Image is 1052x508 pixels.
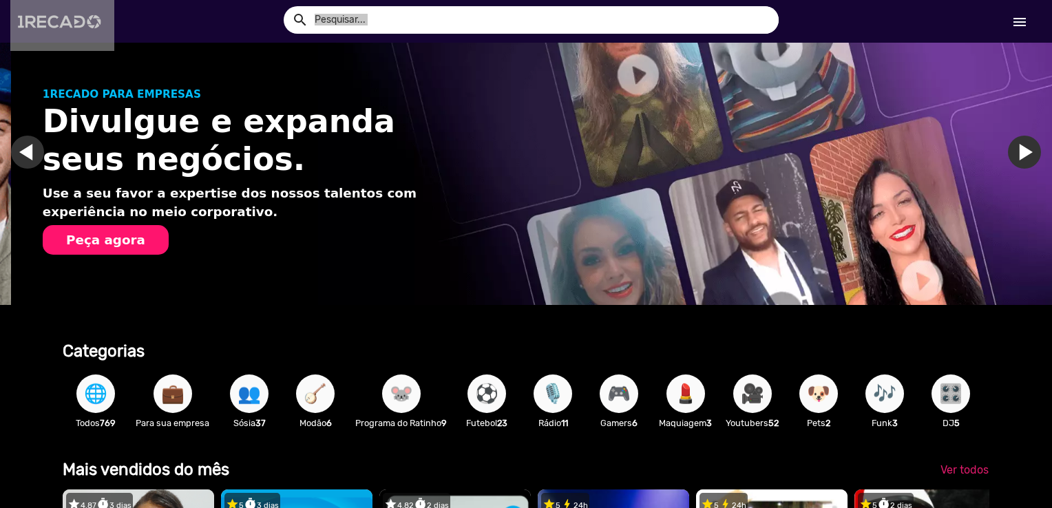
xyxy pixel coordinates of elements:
[534,374,572,413] button: 🎙️
[932,374,970,413] button: 🎛️
[70,416,122,430] p: Todos
[76,374,115,413] button: 🌐
[865,374,904,413] button: 🎶
[292,12,308,28] mat-icon: Example home icon
[593,416,645,430] p: Gamers
[497,418,507,428] b: 23
[925,416,977,430] p: DJ
[238,374,261,413] span: 👥
[304,6,779,34] input: Pesquisar...
[287,7,311,31] button: Example home icon
[304,374,327,413] span: 🪕
[659,416,712,430] p: Maquiagem
[733,374,772,413] button: 🎥
[1019,136,1052,169] a: Ir para o próximo slide
[43,103,463,178] h1: Divulgue e expanda seus negócios.
[600,374,638,413] button: 🎮
[22,136,55,169] a: Ir para o slide anterior
[940,463,989,476] span: Ver todos
[939,374,962,413] span: 🎛️
[726,416,779,430] p: Youtubers
[461,416,513,430] p: Futebol
[100,418,116,428] b: 769
[154,374,192,413] button: 💼
[892,418,898,428] b: 3
[390,374,413,413] span: 🐭
[706,418,712,428] b: 3
[954,418,960,428] b: 5
[296,374,335,413] button: 🪕
[527,416,579,430] p: Rádio
[161,374,185,413] span: 💼
[873,374,896,413] span: 🎶
[43,184,463,222] p: Use a seu favor a expertise dos nossos talentos com experiência no meio corporativo.
[43,87,463,103] p: 1RECADO PARA EMPRESAS
[382,374,421,413] button: 🐭
[63,460,229,479] b: Mais vendidos do mês
[355,416,447,430] p: Programa do Ratinho
[807,374,830,413] span: 🐶
[561,418,568,428] b: 11
[84,374,107,413] span: 🌐
[441,418,447,428] b: 9
[255,418,266,428] b: 37
[475,374,498,413] span: ⚽
[63,341,145,361] b: Categorias
[326,418,332,428] b: 6
[230,374,269,413] button: 👥
[799,374,838,413] button: 🐶
[792,416,845,430] p: Pets
[289,416,341,430] p: Modão
[666,374,705,413] button: 💄
[741,374,764,413] span: 🎥
[859,416,911,430] p: Funk
[1011,14,1028,30] mat-icon: Início
[467,374,506,413] button: ⚽
[632,418,638,428] b: 6
[825,418,830,428] b: 2
[607,374,631,413] span: 🎮
[136,416,209,430] p: Para sua empresa
[223,416,275,430] p: Sósia
[768,418,779,428] b: 52
[541,374,565,413] span: 🎙️
[674,374,697,413] span: 💄
[43,225,169,255] button: Peça agora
